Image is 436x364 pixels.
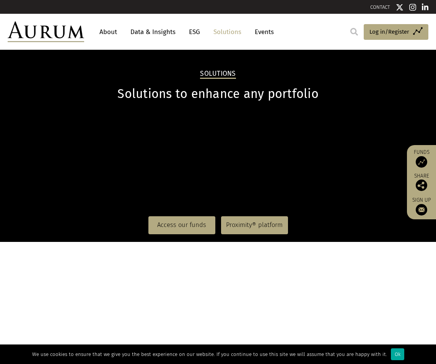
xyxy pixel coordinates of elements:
[251,25,274,39] a: Events
[422,3,429,11] img: Linkedin icon
[411,173,432,191] div: Share
[416,204,427,215] img: Sign up to our newsletter
[185,25,204,39] a: ESG
[350,28,358,36] img: search.svg
[8,87,428,101] h1: Solutions to enhance any portfolio
[396,3,403,11] img: Twitter icon
[369,27,409,36] span: Log in/Register
[221,216,288,234] a: Proximity® platform
[8,21,84,42] img: Aurum
[127,25,179,39] a: Data & Insights
[416,180,427,191] img: Share this post
[370,4,390,10] a: CONTACT
[200,70,236,79] h2: Solutions
[148,216,215,234] a: Access our funds
[364,24,428,40] a: Log in/Register
[210,25,245,39] a: Solutions
[409,3,416,11] img: Instagram icon
[411,197,432,215] a: Sign up
[411,149,432,168] a: Funds
[96,25,121,39] a: About
[391,348,404,360] div: Ok
[416,156,427,168] img: Access Funds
